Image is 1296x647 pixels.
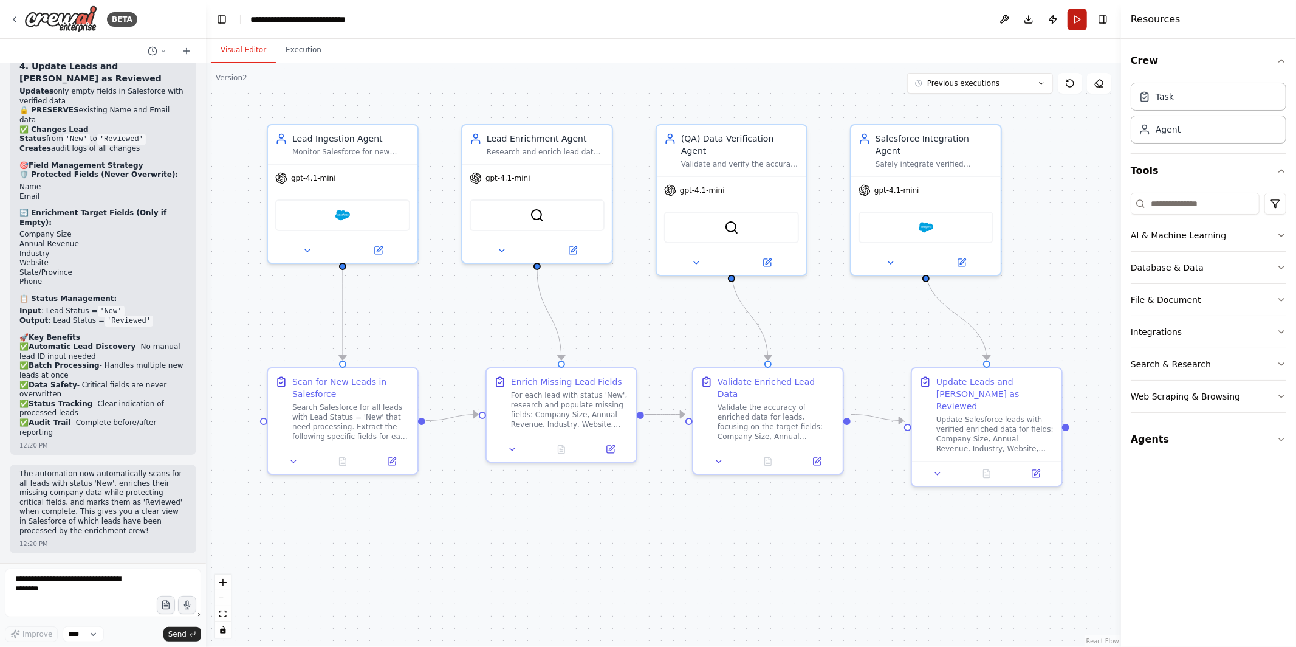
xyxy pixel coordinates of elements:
button: Web Scraping & Browsing [1131,381,1286,412]
strong: 🔒 PRESERVES [19,106,79,114]
div: (QA) Data Verification AgentValidate and verify the accuracy of enriched lead data before integra... [656,124,807,276]
button: Start a new chat [177,44,196,58]
div: Update Leads and [PERSON_NAME] as Reviewed [936,376,1054,412]
nav: breadcrumb [250,13,385,26]
span: Improve [22,629,52,639]
button: fit view [215,606,231,622]
div: File & Document [1131,294,1201,306]
li: Industry [19,249,187,259]
div: Validate the accuracy of enriched data for leads, focusing on the target fields: Company Size, An... [718,403,835,441]
li: audit logs of all changes [19,144,187,154]
div: Lead Enrichment AgentResearch and enrich lead data by gathering comprehensive company information... [461,124,613,264]
strong: 🔄 Enrichment Target Fields (Only if Empty): [19,209,166,227]
div: Lead Ingestion AgentMonitor Salesforce for new leads with status 'New' and retrieve their details... [267,124,419,264]
li: existing Name and Email data [19,106,187,125]
img: SerperDevTool [530,208,544,223]
div: 12:20 PM [19,441,48,450]
button: Send [163,627,201,642]
li: from to [19,125,187,145]
div: Research and enrich lead data by gathering comprehensive company information using web search and... [487,147,605,157]
button: No output available [536,442,588,457]
div: (QA) Data Verification Agent [681,133,799,157]
strong: Creates [19,144,51,153]
code: 'Reviewed' [97,134,146,145]
div: Search Salesforce for all leads with Lead Status = 'New' that need processing. Extract the follow... [292,403,410,441]
button: Click to speak your automation idea [178,596,196,614]
button: zoom out [215,590,231,606]
button: Search & Research [1131,348,1286,380]
button: Open in side panel [733,255,801,270]
button: Previous executions [907,73,1053,94]
div: Enrich Missing Lead FieldsFor each lead with status 'New', research and populate missing fields: ... [485,367,637,463]
g: Edge from 4811433e-bd30-4c2e-bbda-d3608b303d3e to 4f3bf670-456c-4aae-abd3-64089554f57e [426,409,478,427]
button: Open in side panel [589,442,631,457]
button: Hide left sidebar [213,11,230,28]
img: Salesforce [919,220,933,235]
button: Integrations [1131,316,1286,348]
li: Annual Revenue [19,240,187,249]
button: Agents [1131,423,1286,457]
li: Email [19,192,187,202]
li: State/Province [19,268,187,278]
div: Validate and verify the accuracy of enriched lead data before integration into Salesforce. Ensure... [681,159,799,169]
li: Website [19,258,187,268]
button: Open in side panel [371,454,413,469]
button: Tools [1131,154,1286,188]
strong: Data Safety [29,381,77,389]
p: The automation now automatically scans for all leads with status 'New', enriches their missing co... [19,469,187,536]
strong: Key Benefits [29,333,80,342]
g: Edge from 05768423-fa02-4c5d-9b68-d46644d6b14f to 4811433e-bd30-4c2e-bbda-d3608b303d3e [337,268,349,360]
img: SerperDevTool [724,220,739,235]
div: For each lead with status 'New', research and populate missing fields: Company Size, Annual Reven... [511,390,629,429]
g: Edge from d1edfd20-588d-4e19-8c24-926ef798b788 to 4f3bf670-456c-4aae-abd3-64089554f57e [531,268,567,360]
strong: Updates [19,87,53,95]
button: toggle interactivity [215,622,231,638]
a: React Flow attribution [1086,638,1119,645]
div: Scan for New Leads in SalesforceSearch Salesforce for all leads with Lead Status = 'New' that nee... [267,367,419,475]
button: Open in side panel [538,243,607,258]
img: Salesforce [335,208,350,223]
button: Upload files [157,596,175,614]
g: Edge from 0bbdb7e8-5435-4030-87a1-a2c4bc821e68 to 81e92411-e15a-4aa9-ba4e-1f962c6bd0c5 [725,268,774,360]
button: No output available [742,454,794,469]
div: Version 2 [216,73,247,83]
strong: 📋 Status Management: [19,294,117,303]
div: Search & Research [1131,358,1211,370]
div: Validate Enriched Lead Data [718,376,835,400]
li: Phone [19,277,187,287]
div: Tools [1131,188,1286,423]
li: : Lead Status = [19,306,187,316]
code: 'New' [98,306,125,317]
h4: Resources [1131,12,1181,27]
div: BETA [107,12,137,27]
li: : Lead Status = [19,316,187,326]
div: React Flow controls [215,575,231,638]
code: 'New' [63,134,90,145]
div: Crew [1131,78,1286,153]
strong: Input [19,306,41,315]
button: Crew [1131,44,1286,78]
g: Edge from 4f3bf670-456c-4aae-abd3-64089554f57e to 81e92411-e15a-4aa9-ba4e-1f962c6bd0c5 [645,409,685,421]
span: gpt-4.1-mini [291,173,336,183]
button: Switch to previous chat [143,44,172,58]
button: File & Document [1131,284,1286,316]
div: Lead Enrichment Agent [487,133,605,145]
li: Company Size [19,230,187,240]
button: Hide right sidebar [1094,11,1111,28]
button: Visual Editor [211,38,276,63]
span: gpt-4.1-mini [680,185,725,195]
li: Name [19,182,187,192]
div: AI & Machine Learning [1131,229,1226,241]
button: Open in side panel [927,255,996,270]
button: Open in side panel [796,454,838,469]
div: Salesforce Integration AgentSafely integrate verified enriched data back into Salesforce using a ... [850,124,1002,276]
span: gpt-4.1-mini [874,185,919,195]
div: Salesforce Integration Agent [876,133,993,157]
strong: Automatic Lead Discovery [29,342,135,351]
span: Previous executions [927,78,999,88]
span: Send [168,629,187,639]
div: Scan for New Leads in Salesforce [292,376,410,400]
button: No output available [961,466,1013,481]
li: only empty fields in Salesforce with verified data [19,87,187,106]
button: Execution [276,38,331,63]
